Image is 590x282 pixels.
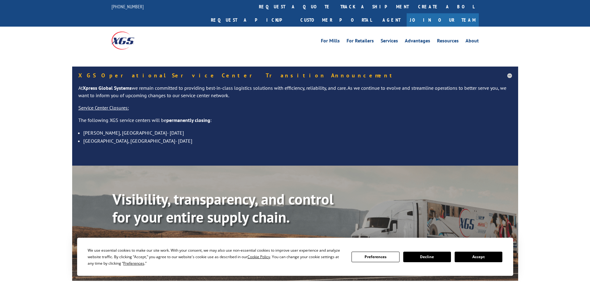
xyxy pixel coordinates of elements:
[111,3,144,10] a: [PHONE_NUMBER]
[77,238,513,276] div: Cookie Consent Prompt
[78,85,512,104] p: At we remain committed to providing best-in-class logistics solutions with efficiency, reliabilit...
[347,38,374,45] a: For Retailers
[78,117,512,129] p: The following XGS service centers will be :
[455,252,502,262] button: Accept
[166,117,210,123] strong: permanently closing
[296,13,376,27] a: Customer Portal
[321,38,340,45] a: For Mills
[83,129,512,137] li: [PERSON_NAME], [GEOGRAPHIC_DATA]- [DATE]
[405,38,430,45] a: Advantages
[381,38,398,45] a: Services
[407,13,479,27] a: Join Our Team
[352,252,399,262] button: Preferences
[403,252,451,262] button: Decline
[123,261,144,266] span: Preferences
[78,73,512,78] h5: XGS Operational Service Center Transition Announcement
[206,13,296,27] a: Request a pickup
[247,254,270,259] span: Cookie Policy
[88,247,344,267] div: We use essential cookies to make our site work. With your consent, we may also use non-essential ...
[376,13,407,27] a: Agent
[83,137,512,145] li: [GEOGRAPHIC_DATA], [GEOGRAPHIC_DATA]- [DATE]
[78,105,129,111] u: Service Center Closures:
[465,38,479,45] a: About
[112,189,334,227] b: Visibility, transparency, and control for your entire supply chain.
[437,38,459,45] a: Resources
[83,85,132,91] strong: Xpress Global Systems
